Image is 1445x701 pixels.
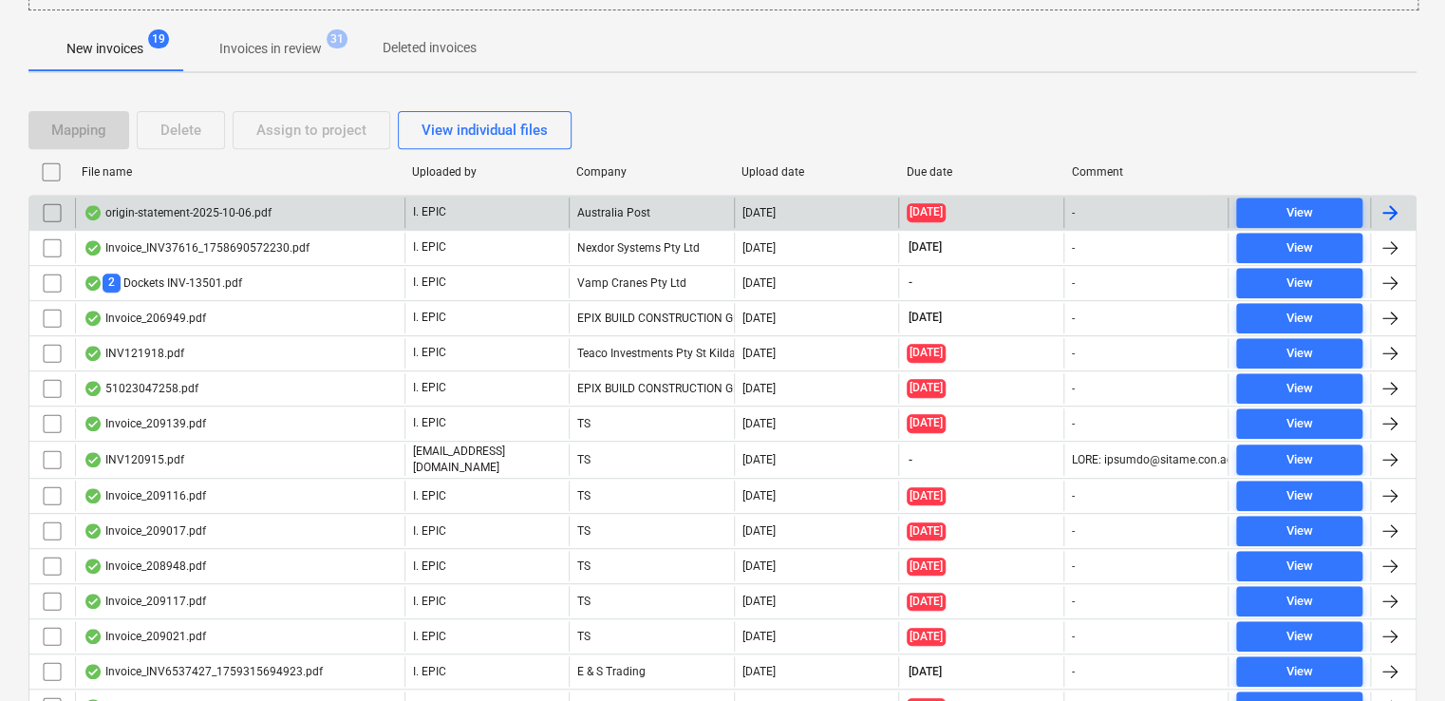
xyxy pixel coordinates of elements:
div: View [1285,449,1312,471]
div: File name [82,165,396,179]
span: 19 [148,29,169,48]
div: - [1072,382,1075,395]
p: Invoices in review [219,39,322,59]
div: Invoice_209116.pdf [84,488,206,503]
div: - [1072,312,1075,325]
button: View individual files [398,111,572,149]
div: Nexdor Systems Pty Ltd [569,233,733,263]
div: View [1285,343,1312,365]
button: View [1236,268,1362,298]
div: [DATE] [742,241,776,255]
span: [DATE] [907,487,946,505]
div: Invoice_208948.pdf [84,559,206,574]
div: origin-statement-2025-10-06.pdf [84,205,272,220]
div: Dockets INV-13501.pdf [84,274,242,292]
div: Invoice_206949.pdf [84,311,206,326]
div: Comment [1071,165,1221,179]
div: [DATE] [742,312,776,325]
button: View [1236,586,1362,616]
iframe: Chat Widget [1350,610,1445,701]
div: View [1285,591,1312,613]
div: Invoice_INV37616_1758690572230.pdf [84,240,310,256]
span: [DATE] [907,593,946,611]
p: I. EPIC [413,488,446,504]
div: View [1285,556,1312,578]
div: INV120915.pdf [84,452,184,467]
div: TS [569,408,733,439]
div: Australia Post [569,198,733,228]
p: I. EPIC [413,559,446,575]
button: View [1236,445,1362,475]
div: Invoice_209021.pdf [84,629,206,644]
div: - [1072,417,1075,430]
div: [DATE] [742,382,776,395]
div: OCR finished [84,240,103,256]
span: [DATE] [907,664,944,680]
div: View [1285,308,1312,330]
div: OCR finished [84,559,103,574]
div: Teaco Investments Pty St Kilda Au [569,338,733,369]
span: [DATE] [907,522,946,540]
p: I. EPIC [413,664,446,680]
p: I. EPIC [413,310,446,326]
p: New invoices [66,39,143,59]
div: Invoice_209139.pdf [84,416,206,431]
span: - [907,452,914,468]
span: [DATE] [907,239,944,256]
span: 2 [103,274,121,292]
div: OCR finished [84,416,103,431]
p: I. EPIC [413,239,446,256]
p: I. EPIC [413,345,446,361]
div: OCR finished [84,275,103,291]
div: - [1072,206,1075,219]
span: 31 [327,29,347,48]
div: OCR finished [84,381,103,396]
button: View [1236,198,1362,228]
div: TS [569,444,733,476]
div: Uploaded by [411,165,561,179]
span: [DATE] [907,344,946,362]
div: [DATE] [742,665,776,678]
div: - [1072,276,1075,290]
div: View [1285,485,1312,507]
div: View [1285,521,1312,542]
div: Company [576,165,726,179]
button: View [1236,551,1362,581]
div: EPIX BUILD CONSTRUCTION GROUP PTY LTD [569,373,733,404]
div: - [1072,241,1075,255]
button: View [1236,481,1362,511]
p: Deleted invoices [383,38,477,58]
div: Invoice_209017.pdf [84,523,206,539]
div: [DATE] [742,524,776,538]
div: TS [569,621,733,652]
div: INV121918.pdf [84,346,184,361]
p: I. EPIC [413,275,446,291]
div: View [1285,413,1312,435]
span: - [907,275,914,291]
div: View [1285,378,1312,400]
div: TS [569,551,733,581]
button: View [1236,621,1362,652]
div: Vamp Cranes Pty Ltd [569,268,733,298]
div: OCR finished [84,205,103,220]
div: [DATE] [742,453,776,466]
p: I. EPIC [413,594,446,610]
div: Due date [907,165,1057,179]
div: - [1072,347,1075,360]
span: [DATE] [907,628,946,646]
button: View [1236,516,1362,546]
span: [DATE] [907,203,946,221]
div: TS [569,481,733,511]
button: View [1236,408,1362,439]
div: [DATE] [742,630,776,643]
div: - [1072,630,1075,643]
div: - [1072,559,1075,573]
div: [DATE] [742,347,776,360]
p: I. EPIC [413,204,446,220]
p: I. EPIC [413,523,446,540]
div: OCR finished [84,311,103,326]
button: View [1236,373,1362,404]
div: E & S Trading [569,656,733,687]
span: [DATE] [907,414,946,432]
